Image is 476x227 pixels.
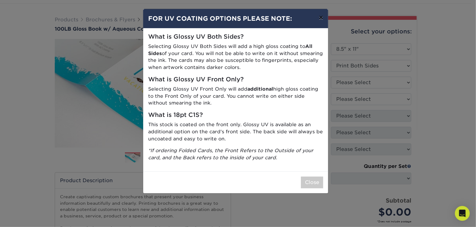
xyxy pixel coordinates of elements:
[148,112,323,119] h5: What is 18pt C1S?
[148,43,323,71] p: Selecting Glossy UV Both Sides will add a high gloss coating to of your card. You will not be abl...
[148,86,323,107] p: Selecting Glossy UV Front Only will add high gloss coating to the Front Only of your card. You ca...
[148,148,313,161] i: *If ordering Folded Cards, the Front Refers to the Outside of your card, and the Back refers to t...
[148,14,323,23] h4: FOR UV COATING OPTIONS PLEASE NOTE:
[148,76,323,83] h5: What is Glossy UV Front Only?
[247,86,273,92] strong: additional
[148,33,323,41] h5: What is Glossy UV Both Sides?
[455,206,470,221] div: Open Intercom Messenger
[314,9,328,26] button: ×
[148,121,323,142] p: This stock is coated on the front only. Glossy UV is available as an additional option on the car...
[301,177,323,188] button: Close
[148,43,312,56] strong: All Sides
